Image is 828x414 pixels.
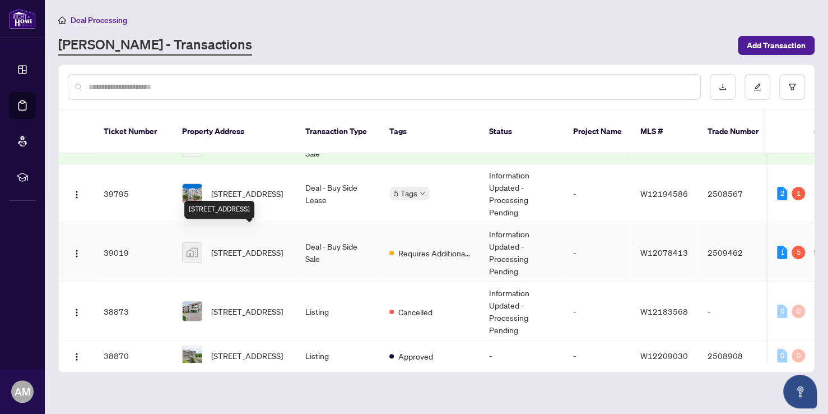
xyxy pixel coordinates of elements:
span: [STREET_ADDRESS] [211,305,283,318]
button: Logo [68,243,86,261]
span: [STREET_ADDRESS] [211,349,283,362]
th: Ticket Number [95,110,173,154]
td: Listing [296,341,380,371]
span: edit [753,83,761,91]
span: Deal Processing [71,15,127,25]
button: filter [779,74,805,100]
button: Open asap [783,375,817,408]
td: - [564,164,631,223]
div: 5 [792,246,805,259]
td: - [564,282,631,341]
td: 39795 [95,164,173,223]
img: thumbnail-img [183,184,202,203]
td: 38873 [95,282,173,341]
img: logo [9,8,36,29]
div: 0 [777,349,787,362]
th: Tags [380,110,480,154]
img: Logo [72,190,81,199]
span: W12209030 [640,351,688,361]
td: - [699,282,777,341]
td: Deal - Buy Side Lease [296,164,380,223]
td: Listing [296,282,380,341]
td: Information Updated - Processing Pending [480,282,564,341]
span: Add Transaction [747,36,806,54]
div: 0 [792,305,805,318]
button: edit [745,74,770,100]
span: home [58,16,66,24]
button: Add Transaction [738,36,815,55]
img: thumbnail-img [183,346,202,365]
span: W12078413 [640,247,688,257]
img: Logo [72,249,81,258]
span: [STREET_ADDRESS] [211,187,283,200]
span: [STREET_ADDRESS] [211,246,283,259]
td: Information Updated - Processing Pending [480,164,564,223]
div: 0 [777,305,787,318]
button: Logo [68,185,86,203]
td: 2509462 [699,223,777,282]
th: Status [480,110,564,154]
td: - [480,341,564,371]
div: 2 [777,187,787,200]
button: download [710,74,736,100]
td: Deal - Buy Side Sale [296,223,380,282]
div: 1 [792,187,805,200]
span: filter [788,83,796,91]
td: 2508567 [699,164,777,223]
td: 2508908 [699,341,777,371]
div: [STREET_ADDRESS] [184,201,254,219]
span: W12183568 [640,306,688,316]
img: Logo [72,352,81,361]
span: W12194586 [640,188,688,199]
td: 38870 [95,341,173,371]
img: thumbnail-img [183,302,202,321]
th: Property Address [173,110,296,154]
span: Requires Additional Docs [398,247,471,259]
span: AM [15,384,30,399]
td: 39019 [95,223,173,282]
td: - [564,223,631,282]
td: Information Updated - Processing Pending [480,223,564,282]
button: Logo [68,302,86,320]
div: 1 [777,246,787,259]
th: Transaction Type [296,110,380,154]
img: Logo [72,308,81,317]
td: - [564,341,631,371]
span: download [719,83,727,91]
span: down [420,191,425,196]
a: [PERSON_NAME] - Transactions [58,35,252,56]
span: Approved [398,350,433,362]
div: 0 [792,349,805,362]
button: Logo [68,347,86,365]
img: thumbnail-img [183,243,202,262]
span: Cancelled [398,306,432,318]
th: Trade Number [699,110,777,154]
span: 5 Tags [394,187,417,200]
th: Project Name [564,110,631,154]
th: MLS # [631,110,699,154]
